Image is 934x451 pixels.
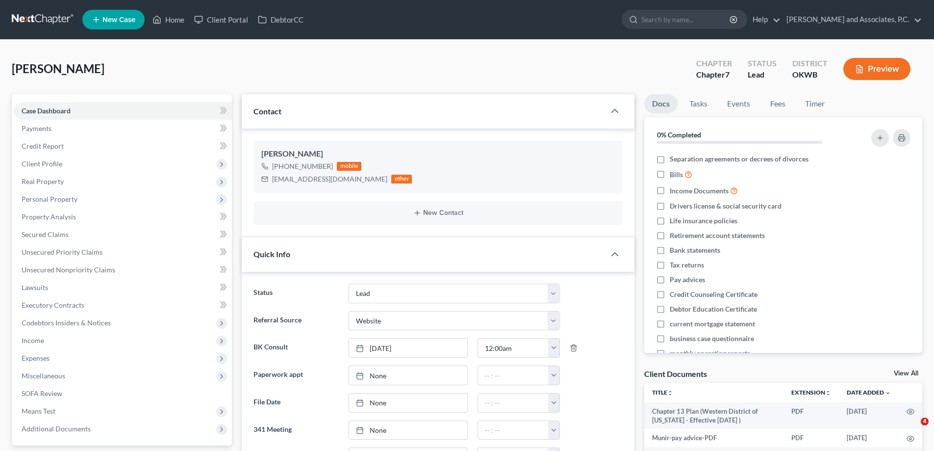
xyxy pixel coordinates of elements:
span: Quick Info [253,249,290,259]
div: Chapter [696,69,732,80]
input: Search by name... [641,10,731,28]
a: View All [894,370,918,377]
a: Unsecured Nonpriority Claims [14,261,232,279]
a: Payments [14,120,232,137]
span: Case Dashboard [22,106,71,115]
a: Timer [797,94,833,113]
a: Events [719,94,758,113]
a: None [349,394,467,412]
a: Fees [762,94,793,113]
a: [DATE] [349,339,467,357]
a: Home [148,11,189,28]
div: other [391,175,412,184]
a: Titleunfold_more [652,389,673,396]
span: Means Test [22,407,55,415]
td: [DATE] [839,429,899,447]
span: Drivers license & social security card [670,201,782,211]
span: Secured Claims [22,230,69,239]
span: Client Profile [22,159,62,168]
span: Separation agreements or decrees of divorces [670,154,808,164]
a: Executory Contracts [14,296,232,314]
span: Real Property [22,177,64,186]
span: Miscellaneous [22,371,65,380]
span: Unsecured Nonpriority Claims [22,265,115,274]
a: [PERSON_NAME] and Associates, P.C. [782,11,922,28]
a: Property Analysis [14,208,232,226]
span: Personal Property [22,195,77,203]
a: Client Portal [189,11,253,28]
a: Case Dashboard [14,102,232,120]
span: Pay advices [670,275,705,285]
span: Credit Report [22,142,64,150]
input: -- : -- [478,421,549,440]
span: Tax returns [670,260,704,270]
div: District [792,58,828,69]
td: PDF [783,429,839,447]
span: SOFA Review [22,389,62,398]
span: Codebtors Insiders & Notices [22,318,111,327]
div: [PHONE_NUMBER] [272,161,333,171]
label: Referral Source [249,311,343,331]
label: BK Consult [249,338,343,358]
a: Credit Report [14,137,232,155]
span: Life insurance policies [670,216,737,226]
input: -- : -- [478,339,549,357]
label: File Date [249,393,343,413]
input: -- : -- [478,394,549,412]
span: Contact [253,106,281,116]
button: Preview [843,58,910,80]
td: Chapter 13 Plan (Western District of [US_STATE] - Effective [DATE] ) [644,402,783,429]
a: Secured Claims [14,226,232,243]
span: Income Documents [670,186,729,196]
div: Client Documents [644,369,707,379]
a: Lawsuits [14,279,232,296]
a: Unsecured Priority Claims [14,243,232,261]
i: unfold_more [825,390,831,396]
label: Status [249,284,343,303]
span: business case questionnaire [670,334,754,344]
span: Property Analysis [22,212,76,221]
button: New Contact [261,209,615,217]
span: Payments [22,124,51,133]
span: Retirement account statements [670,231,765,240]
span: Unsecured Priority Claims [22,248,102,256]
span: monthly operating reports [670,348,750,358]
div: mobile [337,162,361,171]
div: Status [748,58,777,69]
div: [PERSON_NAME] [261,148,615,160]
span: current mortgage statement [670,319,755,329]
a: Date Added expand_more [847,389,891,396]
i: expand_more [885,390,891,396]
span: Executory Contracts [22,301,84,309]
span: [PERSON_NAME] [12,61,104,76]
span: New Case [102,16,135,24]
a: Help [748,11,781,28]
iframe: Intercom live chat [901,418,924,441]
a: Tasks [682,94,715,113]
div: [EMAIL_ADDRESS][DOMAIN_NAME] [272,174,387,184]
strong: 0% Completed [657,131,701,139]
a: Docs [644,94,678,113]
a: None [349,421,467,440]
span: Credit Counseling Certificate [670,290,757,299]
a: Extensionunfold_more [791,389,831,396]
span: Lawsuits [22,283,48,292]
div: OKWB [792,69,828,80]
label: Paperwork appt [249,366,343,385]
span: Debtor Education Certificate [670,304,757,314]
div: Lead [748,69,777,80]
i: unfold_more [667,390,673,396]
div: Chapter [696,58,732,69]
a: DebtorCC [253,11,308,28]
span: Expenses [22,354,50,362]
span: Bank statements [670,245,720,255]
span: 7 [725,70,730,79]
span: Bills [670,170,683,180]
td: [DATE] [839,402,899,429]
a: SOFA Review [14,385,232,402]
td: Munir-pay advice-PDF [644,429,783,447]
td: PDF [783,402,839,429]
span: Income [22,336,44,345]
label: 341 Meeting [249,421,343,440]
span: Additional Documents [22,424,91,433]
